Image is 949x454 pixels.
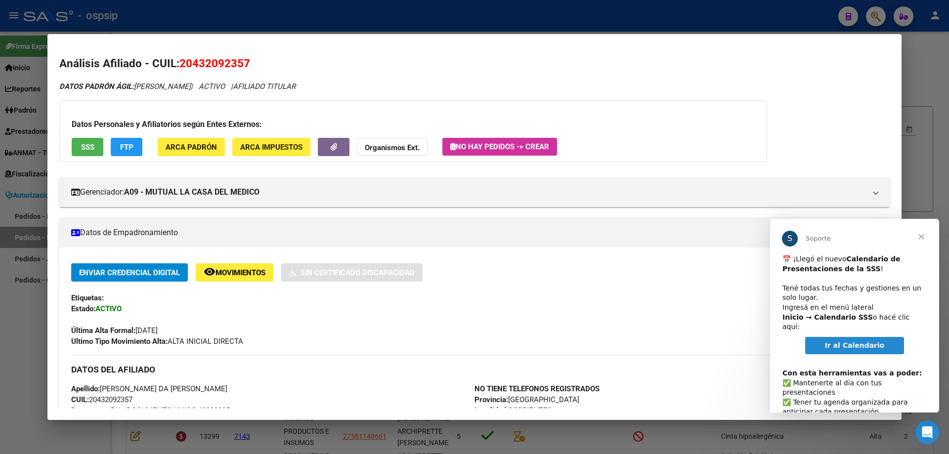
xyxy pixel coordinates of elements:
[71,227,866,239] mat-panel-title: Datos de Empadronamiento
[216,268,265,277] span: Movimientos
[474,406,508,415] strong: Localidad:
[71,337,168,346] strong: Ultimo Tipo Movimiento Alta:
[71,326,158,335] span: [DATE]
[450,142,549,151] span: No hay Pedidos -> Crear
[357,138,428,156] button: Organismos Ext.
[233,82,296,91] span: AFILIADO TITULAR
[71,263,188,282] button: Enviar Credencial Digital
[240,143,302,152] span: ARCA Impuestos
[71,337,243,346] span: ALTA INICIAL DIRECTA
[59,82,134,91] strong: DATOS PADRÓN ÁGIL:
[59,218,890,248] mat-expansion-panel-header: Datos de Empadronamiento
[59,177,890,207] mat-expansion-panel-header: Gerenciador:A09 - MUTUAL LA CASA DEL MEDICO
[79,268,180,277] span: Enviar Credencial Digital
[59,82,296,91] i: | ACTIVO |
[95,304,122,313] strong: ACTIVO
[71,304,95,313] strong: Estado:
[166,143,217,152] span: ARCA Padrón
[71,186,866,198] mat-panel-title: Gerenciador:
[442,138,557,156] button: No hay Pedidos -> Crear
[71,395,89,404] strong: CUIL:
[71,364,878,375] h3: DATOS DEL AFILIADO
[474,384,600,393] strong: NO TIENE TELEFONOS REGISTRADOS
[81,143,94,152] span: SSS
[179,57,250,70] span: 20432092357
[59,55,890,72] h2: Análisis Afiliado - CUIL:
[124,186,259,198] strong: A09 - MUTUAL LA CASA DEL MEDICO
[72,119,755,130] h3: Datos Personales y Afiliatorios según Entes Externos:
[71,293,104,302] strong: Etiquetas:
[59,82,191,91] span: [PERSON_NAME]
[915,420,939,444] iframe: Intercom live chat
[770,219,939,413] iframe: Intercom live chat mensaje
[12,140,157,266] div: ​✅ Mantenerte al día con tus presentaciones ✅ Tener tu agenda organizada para anticipar cada pres...
[204,266,216,278] mat-icon: remove_red_eye
[474,395,579,404] span: [GEOGRAPHIC_DATA]
[71,326,135,335] strong: Última Alta Formal:
[120,143,133,152] span: FTP
[365,143,420,152] strong: Organismos Ext.
[196,263,273,282] button: Movimientos
[474,406,552,415] span: CORRIENTES
[301,268,415,277] span: Sin Certificado Discapacidad
[158,138,225,156] button: ARCA Padrón
[232,138,310,156] button: ARCA Impuestos
[281,263,423,282] button: Sin Certificado Discapacidad
[71,406,111,415] strong: Documento:
[71,384,100,393] strong: Apellido:
[111,138,142,156] button: FTP
[72,138,103,156] button: SSS
[12,150,152,158] b: Con esta herramientas vas a poder:
[71,406,230,415] span: DU - DOCUMENTO UNICO 43209235
[474,395,508,404] strong: Provincia:
[71,395,132,404] span: 20432092357
[71,384,227,393] span: [PERSON_NAME] DA [PERSON_NAME]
